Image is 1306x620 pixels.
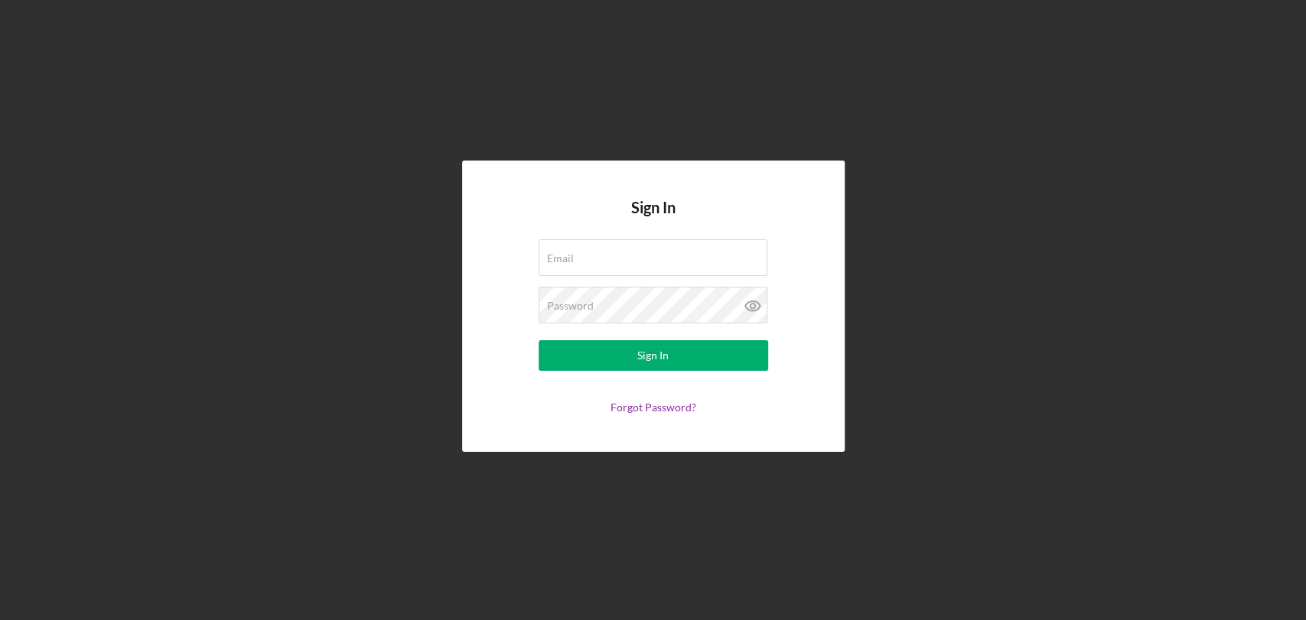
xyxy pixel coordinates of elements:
button: Sign In [539,340,768,371]
label: Password [547,300,594,312]
a: Forgot Password? [611,401,696,414]
div: Sign In [637,340,669,371]
label: Email [547,252,574,265]
h4: Sign In [631,199,676,239]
